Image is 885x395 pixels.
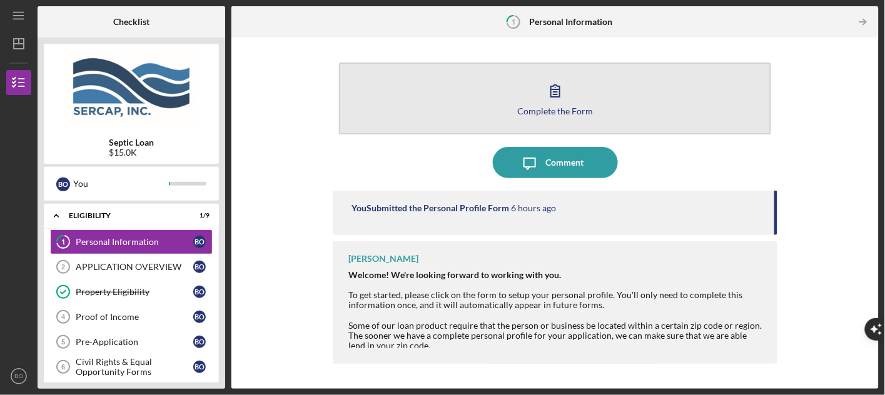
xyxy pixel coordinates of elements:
[61,263,65,271] tspan: 2
[6,364,31,389] button: BO
[50,354,213,379] a: 6Civil Rights & Equal Opportunity FormsBO
[193,261,206,273] div: B O
[348,254,418,264] div: [PERSON_NAME]
[61,238,65,246] tspan: 1
[193,311,206,323] div: B O
[529,17,612,27] b: Personal Information
[193,236,206,248] div: B O
[512,17,515,26] tspan: 1
[517,106,593,116] div: Complete the Form
[511,203,556,213] time: 2025-09-16 09:45
[50,229,213,254] a: 1Personal InformationBO
[76,287,193,297] div: Property Eligibility
[61,363,65,371] tspan: 6
[76,357,193,377] div: Civil Rights & Equal Opportunity Forms
[348,269,561,280] strong: Welcome! We're looking forward to working with you.
[193,336,206,348] div: B O
[351,203,509,213] div: You Submitted the Personal Profile Form
[50,329,213,354] a: 5Pre-ApplicationBO
[348,321,765,351] div: Some of our loan product require that the person or business be located within a certain zip code...
[76,237,193,247] div: Personal Information
[69,212,178,219] div: Eligibility
[76,312,193,322] div: Proof of Income
[109,147,154,157] div: $15.0K
[109,137,154,147] b: Septic Loan
[61,338,65,346] tspan: 5
[187,212,210,219] div: 1 / 9
[493,147,618,178] button: Comment
[50,254,213,279] a: 2APPLICATION OVERVIEWBO
[76,337,193,347] div: Pre-Application
[61,313,66,321] tspan: 4
[193,286,206,298] div: B O
[113,17,149,27] b: Checklist
[193,361,206,373] div: B O
[73,173,169,194] div: You
[44,50,219,125] img: Product logo
[339,62,771,134] button: Complete the Form
[50,279,213,304] a: Property EligibilityBO
[348,270,765,310] div: To get started, please click on the form to setup your personal profile. You'll only need to comp...
[50,304,213,329] a: 4Proof of IncomeBO
[76,262,193,272] div: APPLICATION OVERVIEW
[545,147,584,178] div: Comment
[14,373,23,380] text: BO
[56,177,70,191] div: B O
